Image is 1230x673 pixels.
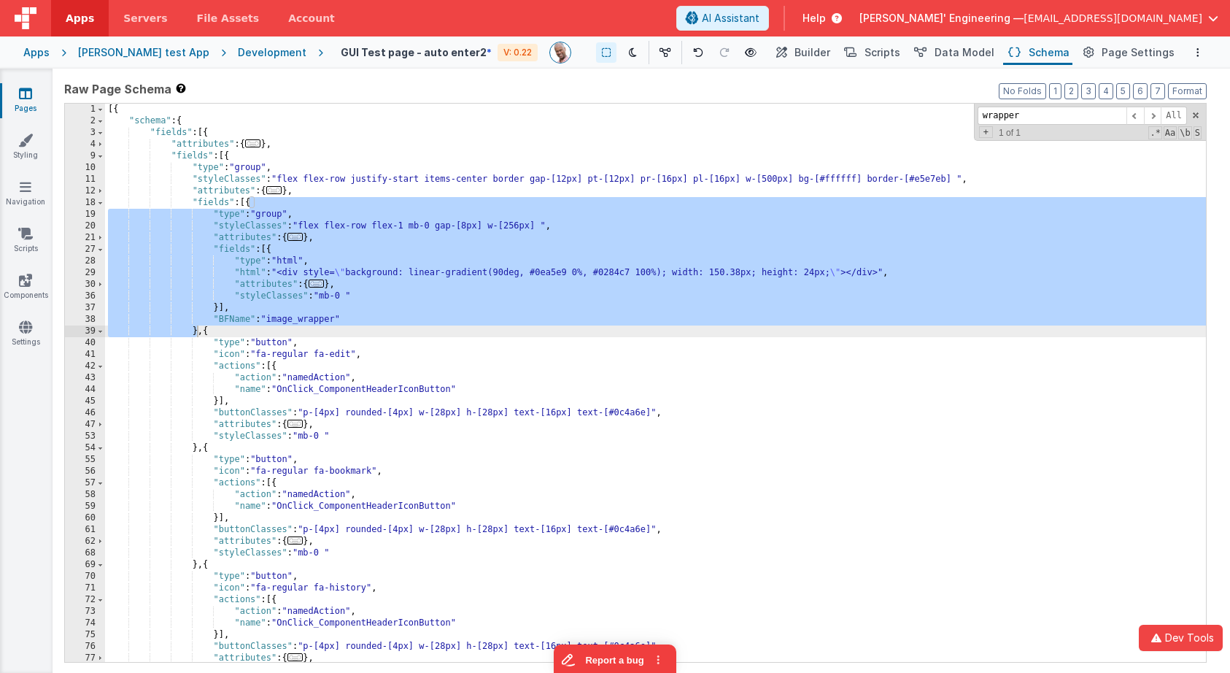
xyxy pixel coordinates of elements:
div: Development [238,45,306,60]
span: Data Model [935,45,994,60]
div: 74 [65,618,105,629]
button: 5 [1116,83,1130,99]
div: 9 [65,150,105,162]
button: Options [1189,44,1207,61]
button: 1 [1049,83,1061,99]
span: ... [287,653,303,661]
div: 12 [65,185,105,197]
button: [PERSON_NAME]' Engineering — [EMAIL_ADDRESS][DOMAIN_NAME] [859,11,1218,26]
div: 76 [65,641,105,653]
div: 43 [65,372,105,384]
div: 30 [65,279,105,291]
button: Dev Tools [1139,625,1223,651]
div: 38 [65,314,105,326]
button: Format [1168,83,1207,99]
div: 55 [65,454,105,466]
div: 60 [65,512,105,524]
span: Builder [794,45,830,60]
button: Page Settings [1078,40,1177,65]
div: 20 [65,220,105,232]
div: 61 [65,524,105,536]
div: V: 0.22 [498,44,538,61]
button: 2 [1064,83,1078,99]
span: AI Assistant [702,11,759,26]
span: Apps [66,11,94,26]
button: Scripts [839,40,903,65]
div: 4 [65,139,105,150]
div: [PERSON_NAME] test App [78,45,209,60]
div: 57 [65,477,105,489]
span: Schema [1029,45,1070,60]
div: 27 [65,244,105,255]
div: 1 [65,104,105,115]
div: 19 [65,209,105,220]
div: 56 [65,466,105,477]
span: CaseSensitive Search [1164,126,1177,139]
span: ... [287,420,303,428]
span: File Assets [197,11,260,26]
button: 3 [1081,83,1096,99]
div: Apps [23,45,50,60]
div: 39 [65,326,105,337]
span: [PERSON_NAME]' Engineering — [859,11,1024,26]
div: 44 [65,384,105,396]
div: 70 [65,571,105,582]
div: 77 [65,653,105,664]
div: 42 [65,361,105,372]
button: AI Assistant [676,6,769,31]
div: 58 [65,489,105,501]
div: 71 [65,582,105,594]
span: Alt-Enter [1161,107,1187,125]
span: Toggel Replace mode [979,126,993,138]
span: ... [309,280,325,288]
div: 18 [65,197,105,209]
button: 7 [1150,83,1165,99]
div: 40 [65,337,105,349]
span: Help [802,11,826,26]
div: 45 [65,396,105,407]
span: Search In Selection [1194,126,1202,139]
div: 41 [65,349,105,361]
div: 69 [65,559,105,571]
button: 6 [1133,83,1148,99]
span: Raw Page Schema [64,80,171,98]
span: Servers [123,11,167,26]
span: Scripts [865,45,900,60]
div: 2 [65,115,105,127]
span: 1 of 1 [993,128,1026,138]
div: 21 [65,232,105,244]
input: Search for [978,107,1126,125]
span: [EMAIL_ADDRESS][DOMAIN_NAME] [1024,11,1202,26]
div: 72 [65,594,105,606]
button: Data Model [909,40,997,65]
div: 46 [65,407,105,419]
div: 37 [65,302,105,314]
div: 73 [65,606,105,618]
div: 11 [65,174,105,185]
button: No Folds [999,83,1046,99]
h4: GUI Test page - auto enter2 [341,47,487,58]
span: Page Settings [1102,45,1175,60]
button: Schema [1003,40,1072,65]
div: 47 [65,419,105,431]
button: 4 [1099,83,1113,99]
div: 3 [65,127,105,139]
div: 36 [65,291,105,302]
div: 10 [65,162,105,174]
div: 28 [65,255,105,267]
div: 59 [65,501,105,512]
div: 62 [65,536,105,547]
span: ... [287,537,303,545]
span: ... [287,233,303,241]
div: 75 [65,629,105,641]
span: Whole Word Search [1178,126,1191,139]
div: 68 [65,547,105,559]
div: 54 [65,442,105,454]
div: 29 [65,267,105,279]
span: RegExp Search [1148,126,1161,139]
button: Builder [771,40,833,65]
span: ... [266,186,282,194]
img: 11ac31fe5dc3d0eff3fbbbf7b26fa6e1 [550,42,570,63]
div: 53 [65,431,105,442]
